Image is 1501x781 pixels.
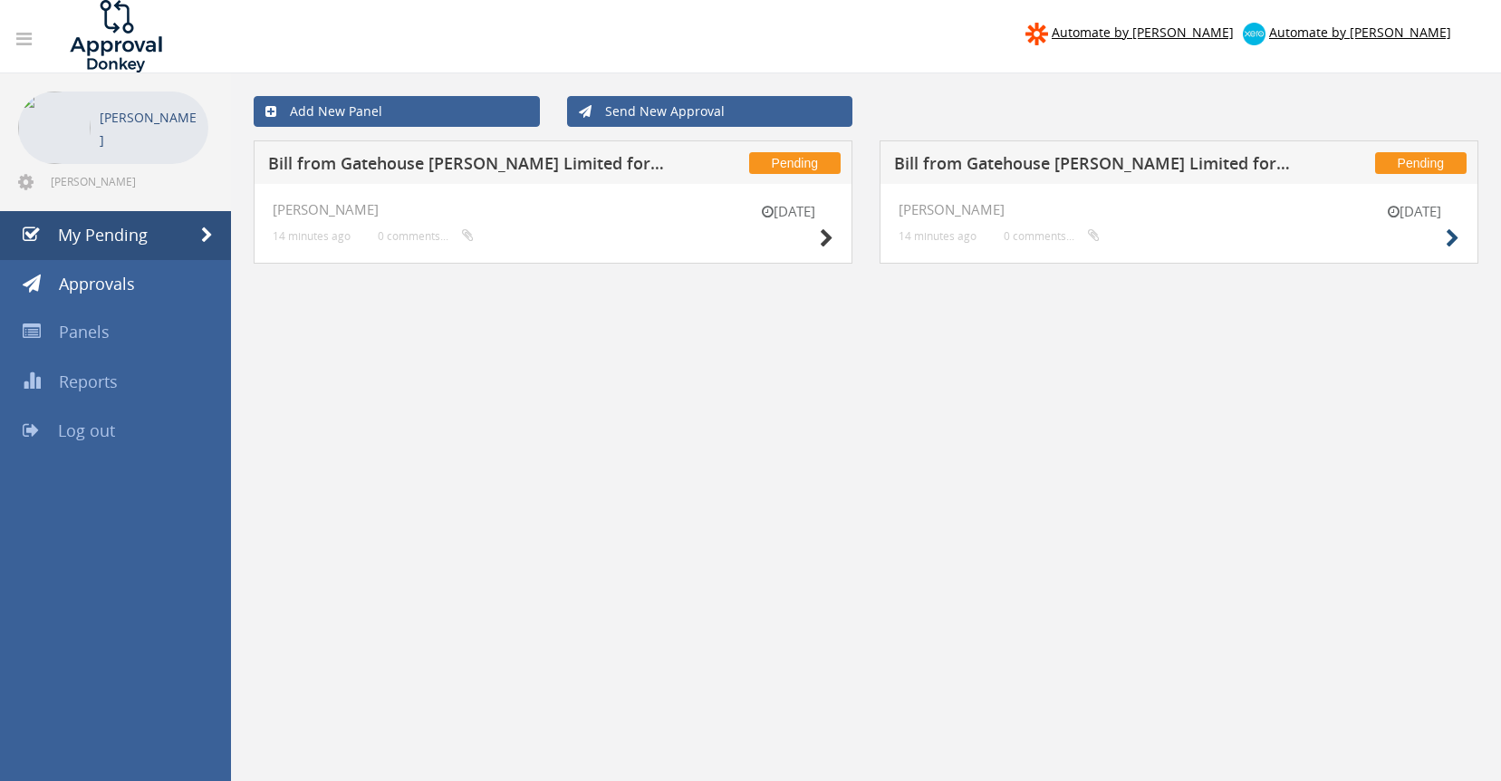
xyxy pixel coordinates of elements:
small: 14 minutes ago [273,229,351,243]
small: 14 minutes ago [899,229,977,243]
small: [DATE] [1369,202,1459,221]
span: Panels [59,321,110,342]
h4: [PERSON_NAME] [273,202,833,217]
h5: Bill from Gatehouse [PERSON_NAME] Limited for Instant On IT Ltd [268,155,667,178]
small: 0 comments... [378,229,474,243]
span: Pending [1375,152,1467,174]
span: Reports [59,371,118,392]
span: Pending [749,152,841,174]
img: zapier-logomark.png [1025,23,1048,45]
span: [PERSON_NAME][EMAIL_ADDRESS][PERSON_NAME][DOMAIN_NAME] [51,174,205,188]
span: Log out [58,419,115,441]
span: My Pending [58,224,148,246]
h4: [PERSON_NAME] [899,202,1459,217]
span: Automate by [PERSON_NAME] [1269,24,1451,41]
p: [PERSON_NAME] [100,106,199,151]
h5: Bill from Gatehouse [PERSON_NAME] Limited for Instant On IT Ltd [894,155,1293,178]
a: Add New Panel [254,96,540,127]
img: xero-logo.png [1243,23,1265,45]
span: Approvals [59,273,135,294]
a: Send New Approval [567,96,853,127]
small: 0 comments... [1004,229,1100,243]
span: Automate by [PERSON_NAME] [1052,24,1234,41]
small: [DATE] [743,202,833,221]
